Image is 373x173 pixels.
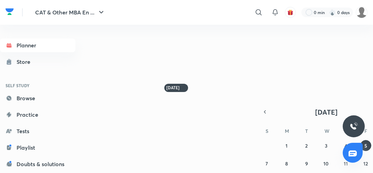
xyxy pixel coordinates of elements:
button: September 12, 2025 [360,158,371,169]
span: [DATE] [315,107,338,117]
abbr: September 4, 2025 [344,142,347,149]
button: September 4, 2025 [340,140,351,151]
button: September 3, 2025 [321,140,332,151]
abbr: September 2, 2025 [305,142,308,149]
abbr: Wednesday [324,128,329,134]
button: September 7, 2025 [261,158,272,169]
abbr: September 8, 2025 [285,160,288,167]
abbr: September 10, 2025 [323,160,329,167]
button: September 9, 2025 [301,158,312,169]
abbr: September 12, 2025 [363,160,368,167]
button: September 1, 2025 [281,140,292,151]
button: September 10, 2025 [321,158,332,169]
button: September 11, 2025 [340,158,351,169]
div: Store [17,58,34,66]
button: September 5, 2025 [360,140,371,151]
img: ttu [350,122,358,130]
button: September 2, 2025 [301,140,312,151]
abbr: Sunday [266,128,268,134]
abbr: September 11, 2025 [344,160,348,167]
a: Company Logo [6,7,14,19]
abbr: September 7, 2025 [266,160,268,167]
h6: [DATE] [166,85,179,91]
abbr: September 9, 2025 [305,160,308,167]
button: CAT & Other MBA En ... [31,5,110,19]
abbr: Friday [364,128,367,134]
abbr: Monday [285,128,289,134]
button: avatar [285,7,296,18]
img: Company Logo [6,7,14,17]
abbr: Tuesday [305,128,308,134]
button: September 8, 2025 [281,158,292,169]
img: Srinjoy Niyogi [356,7,367,18]
abbr: September 3, 2025 [325,142,328,149]
img: avatar [287,9,293,15]
img: streak [329,9,336,16]
abbr: September 5, 2025 [364,142,367,149]
abbr: September 1, 2025 [286,142,288,149]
